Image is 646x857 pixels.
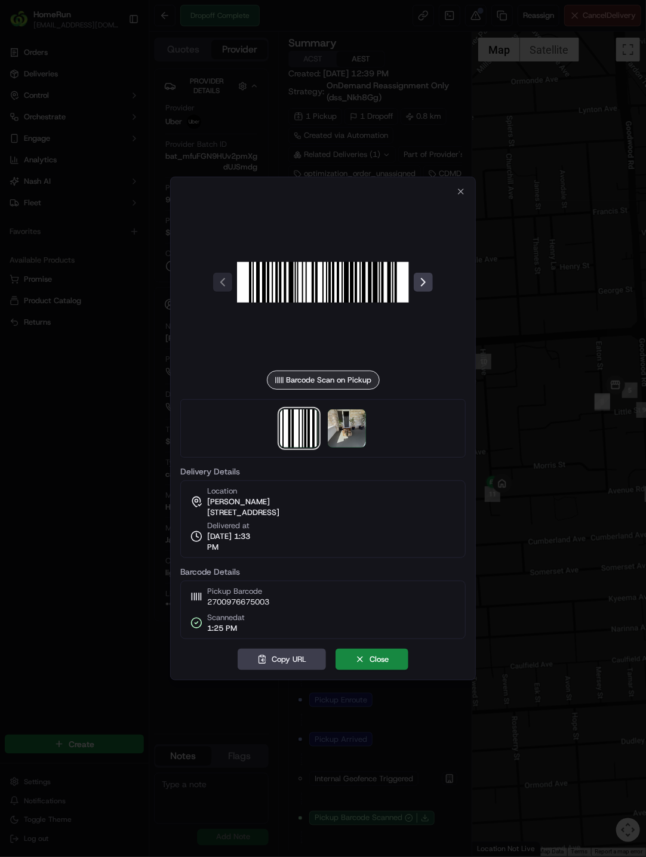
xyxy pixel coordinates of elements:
button: Copy URL [238,649,326,670]
span: [STREET_ADDRESS] [207,507,279,518]
span: Delivered at [207,520,262,531]
div: Barcode Scan on Pickup [267,371,380,390]
span: [DATE] 1:33 PM [207,531,262,553]
img: photo_proof_of_delivery image [328,409,366,448]
span: 1:25 PM [207,623,245,634]
span: Scanned at [207,612,245,623]
img: barcode_scan_on_pickup image [280,409,318,448]
button: Close [336,649,408,670]
label: Delivery Details [180,467,466,476]
label: Barcode Details [180,568,466,576]
span: Location [207,486,237,497]
span: 2700976675003 [207,597,269,608]
img: barcode_scan_on_pickup image [237,196,409,368]
span: Pickup Barcode [207,586,269,597]
span: [PERSON_NAME] [207,497,270,507]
